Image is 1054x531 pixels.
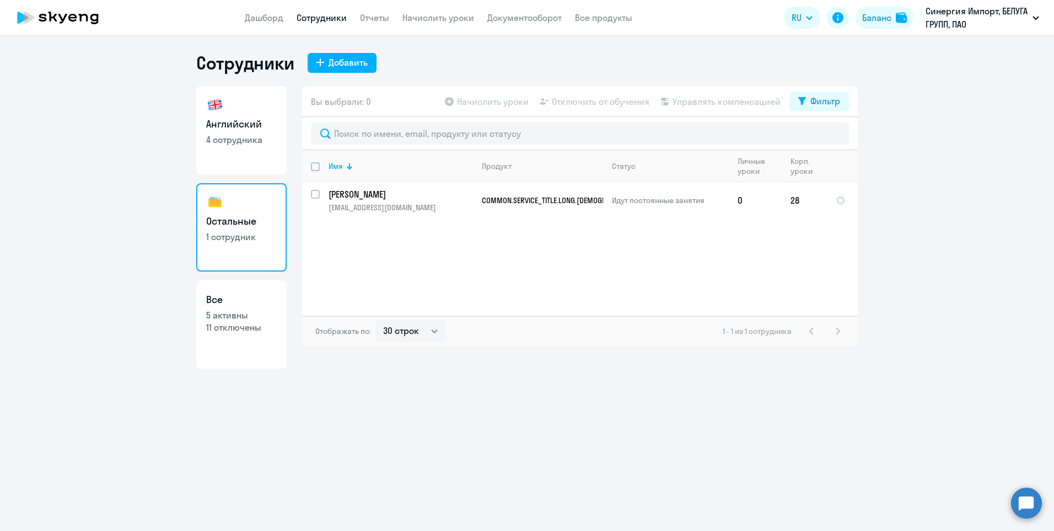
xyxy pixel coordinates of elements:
[196,280,287,369] a: Все5 активны11 отключены
[612,161,636,171] div: Статус
[206,214,277,229] h3: Остальные
[862,11,891,24] div: Баланс
[738,156,771,176] div: Личные уроки
[206,231,277,243] p: 1 сотрудник
[206,309,277,321] p: 5 активны
[792,11,802,24] span: RU
[723,326,792,336] span: 1 - 1 из 1 сотрудника
[926,4,1028,31] p: Синергия Импорт, БЕЛУГА ГРУПП, ПАО
[789,92,849,111] button: Фильтр
[856,7,913,29] button: Балансbalance
[196,52,294,74] h1: Сотрудники
[329,161,472,171] div: Имя
[790,156,816,176] div: Корп. уроки
[196,183,287,272] a: Остальные1 сотрудник
[575,12,632,23] a: Все продукты
[896,12,907,23] img: balance
[402,12,474,23] a: Начислить уроки
[329,188,472,213] a: [PERSON_NAME][EMAIL_ADDRESS][DOMAIN_NAME]
[738,156,781,176] div: Личные уроки
[329,203,472,213] p: [EMAIL_ADDRESS][DOMAIN_NAME]
[329,161,343,171] div: Имя
[920,4,1045,31] button: Синергия Импорт, БЕЛУГА ГРУПП, ПАО
[329,188,472,200] p: [PERSON_NAME]
[315,326,371,336] span: Отображать по:
[308,53,377,73] button: Добавить
[782,182,827,219] td: 28
[297,12,347,23] a: Сотрудники
[612,161,728,171] div: Статус
[790,156,826,176] div: Корп. уроки
[206,134,277,146] p: 4 сотрудника
[729,182,782,219] td: 0
[311,95,371,108] span: Вы выбрали: 0
[196,86,287,174] a: Английский4 сотрудника
[245,12,283,23] a: Дашборд
[206,193,224,211] img: others
[206,293,277,307] h3: Все
[329,56,368,69] div: Добавить
[784,7,820,29] button: RU
[311,123,849,145] input: Поиск по имени, email, продукту или статусу
[206,321,277,333] p: 11 отключены
[612,195,728,205] p: Идут постоянные занятия
[482,195,647,205] span: COMMON.SERVICE_TITLE.LONG.[DEMOGRAPHIC_DATA]
[360,12,389,23] a: Отчеты
[206,117,277,131] h3: Английский
[206,96,224,114] img: english
[487,12,562,23] a: Документооборот
[482,161,603,171] div: Продукт
[482,161,512,171] div: Продукт
[810,94,840,108] div: Фильтр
